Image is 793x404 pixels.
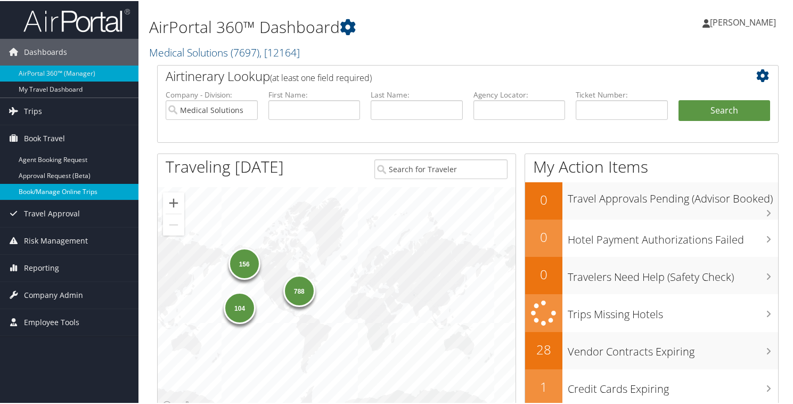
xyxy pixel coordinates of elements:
[163,213,184,235] button: Zoom out
[23,7,130,32] img: airportal-logo.png
[525,155,779,177] h1: My Action Items
[371,88,463,99] label: Last Name:
[24,124,65,151] span: Book Travel
[473,88,566,99] label: Agency Locator:
[24,97,42,124] span: Trips
[702,5,787,37] a: [PERSON_NAME]
[24,199,80,226] span: Travel Approval
[525,181,779,219] a: 0Travel Approvals Pending (Advisor Booked)
[24,308,79,335] span: Employee Tools
[568,338,779,358] h3: Vendor Contracts Expiring
[270,71,372,83] span: (at least one field required)
[525,256,779,293] a: 0Travelers Need Help (Safety Check)
[525,219,779,256] a: 0Hotel Payment Authorizations Failed
[525,340,562,358] h2: 28
[163,191,184,213] button: Zoom in
[525,227,562,245] h2: 0
[166,155,284,177] h1: Traveling [DATE]
[228,247,260,279] div: 156
[268,88,361,99] label: First Name:
[525,190,562,208] h2: 0
[24,227,88,253] span: Risk Management
[568,226,779,246] h3: Hotel Payment Authorizations Failed
[568,301,779,321] h3: Trips Missing Hotels
[568,375,779,395] h3: Credit Cards Expiring
[576,88,668,99] label: Ticket Number:
[231,44,259,59] span: ( 7697 )
[24,281,83,308] span: Company Admin
[710,15,776,27] span: [PERSON_NAME]
[525,377,562,395] h2: 1
[568,185,779,205] h3: Travel Approvals Pending (Advisor Booked)
[374,158,508,178] input: Search for Traveler
[149,44,300,59] a: Medical Solutions
[149,15,574,37] h1: AirPortal 360™ Dashboard
[283,274,315,306] div: 788
[166,88,258,99] label: Company - Division:
[24,254,59,280] span: Reporting
[525,264,562,282] h2: 0
[678,99,771,120] button: Search
[24,38,67,64] span: Dashboards
[166,66,718,84] h2: Airtinerary Lookup
[568,263,779,284] h3: Travelers Need Help (Safety Check)
[525,293,779,331] a: Trips Missing Hotels
[259,44,300,59] span: , [ 12164 ]
[224,290,256,322] div: 104
[525,331,779,368] a: 28Vendor Contracts Expiring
